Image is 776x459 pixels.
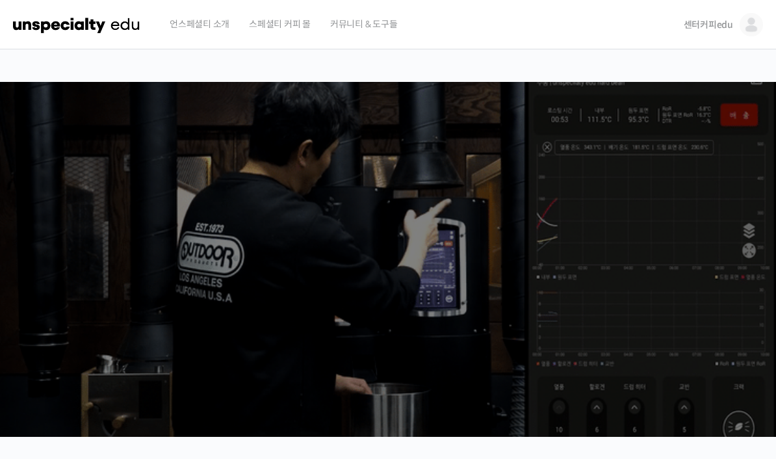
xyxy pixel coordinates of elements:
[684,19,733,31] span: 센터커피edu
[13,270,763,288] p: 시간과 장소에 구애받지 않고, 검증된 커리큘럼으로
[13,198,763,263] p: [PERSON_NAME]을 다하는 당신을 위해, 최고와 함께 만든 커피 클래스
